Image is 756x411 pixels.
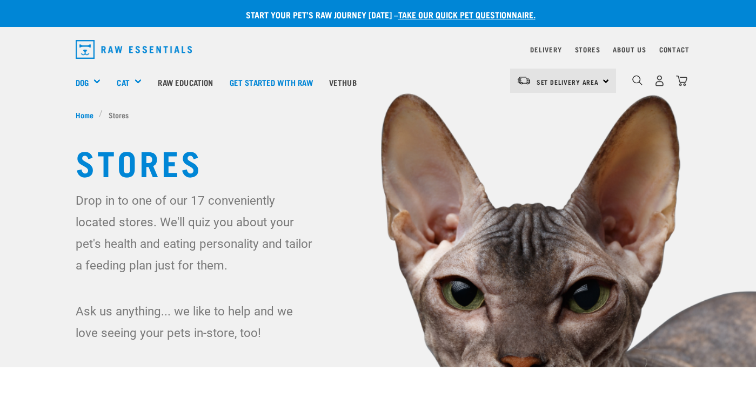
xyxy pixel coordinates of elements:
[676,75,687,86] img: home-icon@2x.png
[76,40,192,59] img: Raw Essentials Logo
[517,76,531,85] img: van-moving.png
[150,60,221,104] a: Raw Education
[222,60,321,104] a: Get started with Raw
[67,36,690,63] nav: dropdown navigation
[632,75,643,85] img: home-icon-1@2x.png
[321,60,365,104] a: Vethub
[117,76,129,89] a: Cat
[537,80,599,84] span: Set Delivery Area
[76,76,89,89] a: Dog
[575,48,600,51] a: Stores
[76,109,99,120] a: Home
[530,48,561,51] a: Delivery
[76,300,318,343] p: Ask us anything... we like to help and we love seeing your pets in-store, too!
[76,109,93,120] span: Home
[654,75,665,86] img: user.png
[398,12,536,17] a: take our quick pet questionnaire.
[76,109,681,120] nav: breadcrumbs
[76,142,681,181] h1: Stores
[659,48,690,51] a: Contact
[76,190,318,276] p: Drop in to one of our 17 conveniently located stores. We'll quiz you about your pet's health and ...
[613,48,646,51] a: About Us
